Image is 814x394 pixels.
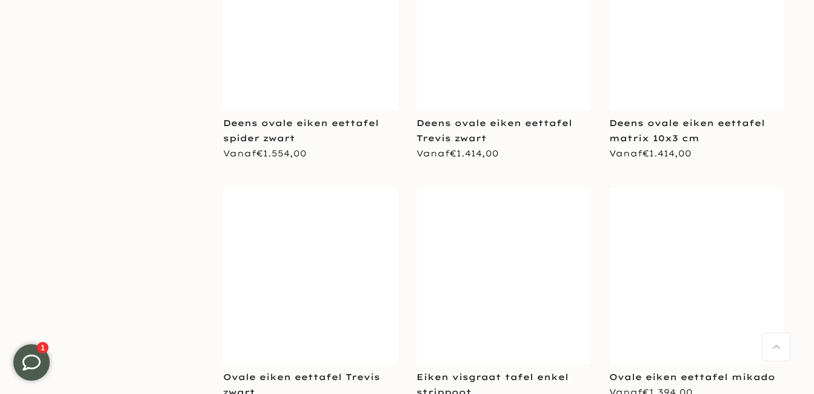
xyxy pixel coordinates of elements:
a: Ovale eiken eettafel mikado [609,372,775,382]
a: Deens ovale eiken eettafel Trevis zwart [416,118,572,144]
span: €1.414,00 [450,148,499,159]
span: Vanaf [416,148,499,159]
span: Vanaf [223,148,307,159]
a: Terug naar boven [762,333,790,361]
a: Deens ovale eiken eettafel matrix 10x3 cm [609,118,765,144]
span: Vanaf [609,148,692,159]
iframe: toggle-frame [1,332,62,393]
span: €1.554,00 [256,148,307,159]
span: €1.414,00 [642,148,692,159]
a: Deens ovale eiken eettafel spider zwart [223,118,379,144]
